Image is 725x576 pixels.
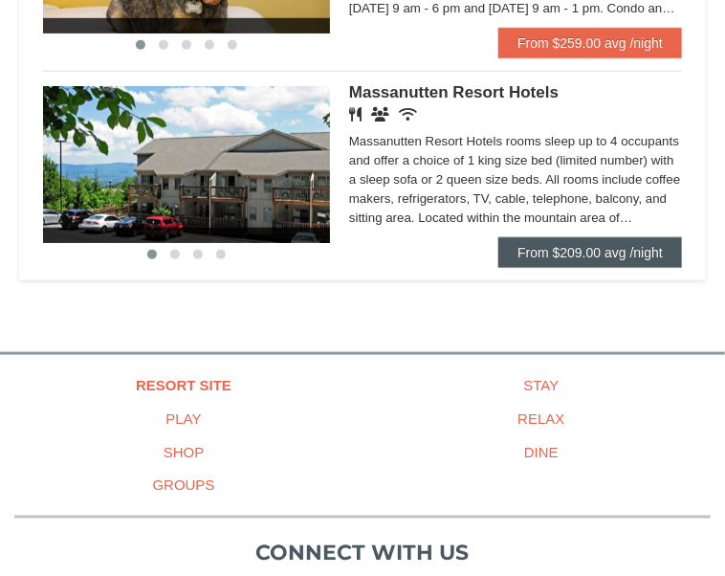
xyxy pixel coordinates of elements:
[371,107,389,122] i: Banquet Facilities
[498,237,682,268] a: From $209.00 avg /night
[498,28,682,58] a: From $259.00 avg /night
[5,368,362,402] a: Resort Site
[349,132,682,228] div: Massanutten Resort Hotels rooms sleep up to 4 occupants and offer a choice of 1 king size bed (li...
[399,107,417,122] i: Wireless Internet (free)
[362,368,720,402] a: Stay
[349,83,559,101] span: Massanutten Resort Hotels
[5,402,362,435] a: Play
[5,435,362,469] a: Shop
[14,538,711,569] p: Connect with us
[5,469,362,502] a: Groups
[349,107,362,122] i: Restaurant
[362,402,720,435] a: Relax
[362,435,720,469] a: Dine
